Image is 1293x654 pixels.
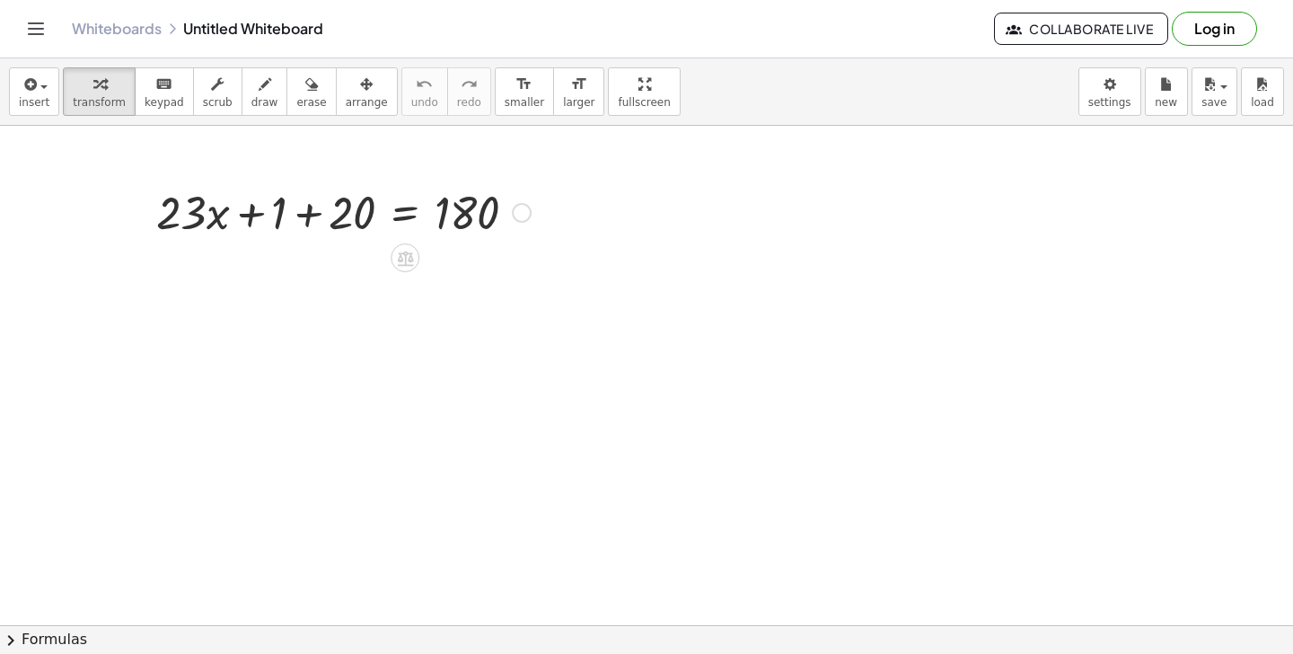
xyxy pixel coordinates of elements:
[457,96,481,109] span: redo
[203,96,233,109] span: scrub
[461,74,478,95] i: redo
[63,67,136,116] button: transform
[296,96,326,109] span: erase
[1088,96,1131,109] span: settings
[416,74,433,95] i: undo
[1172,12,1257,46] button: Log in
[495,67,554,116] button: format_sizesmaller
[1201,96,1227,109] span: save
[346,96,388,109] span: arrange
[9,67,59,116] button: insert
[1192,67,1237,116] button: save
[1145,67,1188,116] button: new
[73,96,126,109] span: transform
[411,96,438,109] span: undo
[286,67,336,116] button: erase
[994,13,1168,45] button: Collaborate Live
[155,74,172,95] i: keyboard
[391,243,419,272] div: Apply the same math to both sides of the equation
[608,67,680,116] button: fullscreen
[336,67,398,116] button: arrange
[505,96,544,109] span: smaller
[242,67,288,116] button: draw
[135,67,194,116] button: keyboardkeypad
[447,67,491,116] button: redoredo
[553,67,604,116] button: format_sizelarger
[251,96,278,109] span: draw
[19,96,49,109] span: insert
[618,96,670,109] span: fullscreen
[1009,21,1153,37] span: Collaborate Live
[1241,67,1284,116] button: load
[145,96,184,109] span: keypad
[563,96,594,109] span: larger
[1078,67,1141,116] button: settings
[193,67,242,116] button: scrub
[1155,96,1177,109] span: new
[515,74,532,95] i: format_size
[401,67,448,116] button: undoundo
[22,14,50,43] button: Toggle navigation
[1251,96,1274,109] span: load
[72,20,162,38] a: Whiteboards
[570,74,587,95] i: format_size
